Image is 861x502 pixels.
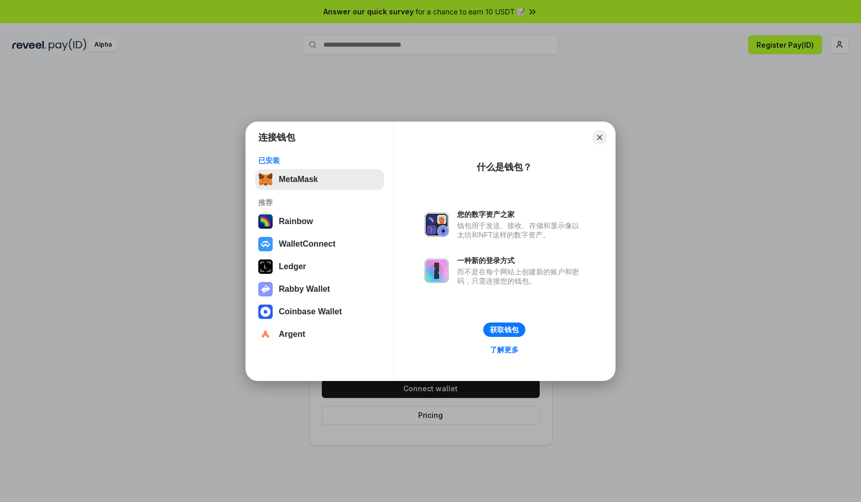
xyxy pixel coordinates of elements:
[477,161,532,173] div: 什么是钱包？
[258,214,273,229] img: svg+xml,%3Csvg%20width%3D%22120%22%20height%3D%22120%22%20viewBox%3D%220%200%20120%20120%22%20fil...
[490,345,519,354] div: 了解更多
[255,169,384,190] button: MetaMask
[255,234,384,254] button: WalletConnect
[258,259,273,274] img: svg+xml,%3Csvg%20xmlns%3D%22http%3A%2F%2Fwww.w3.org%2F2000%2Fsvg%22%20width%3D%2228%22%20height%3...
[279,330,305,339] div: Argent
[258,198,381,207] div: 推荐
[279,175,318,184] div: MetaMask
[255,211,384,232] button: Rainbow
[424,212,449,237] img: svg+xml,%3Csvg%20xmlns%3D%22http%3A%2F%2Fwww.w3.org%2F2000%2Fsvg%22%20fill%3D%22none%22%20viewBox...
[457,267,584,286] div: 而不是在每个网站上创建新的账户和密码，只需连接您的钱包。
[424,258,449,283] img: svg+xml,%3Csvg%20xmlns%3D%22http%3A%2F%2Fwww.w3.org%2F2000%2Fsvg%22%20fill%3D%22none%22%20viewBox...
[258,172,273,187] img: svg+xml,%3Csvg%20fill%3D%22none%22%20height%3D%2233%22%20viewBox%3D%220%200%2035%2033%22%20width%...
[258,156,381,165] div: 已安装
[255,279,384,299] button: Rabby Wallet
[490,325,519,334] div: 获取钱包
[592,130,607,145] button: Close
[255,324,384,345] button: Argent
[255,302,384,322] button: Coinbase Wallet
[258,327,273,342] img: svg+xml,%3Csvg%20width%3D%2228%22%20height%3D%2228%22%20viewBox%3D%220%200%2028%2028%22%20fill%3D...
[258,237,273,251] img: svg+xml,%3Csvg%20width%3D%2228%22%20height%3D%2228%22%20viewBox%3D%220%200%2028%2028%22%20fill%3D...
[279,262,306,271] div: Ledger
[258,305,273,319] img: svg+xml,%3Csvg%20width%3D%2228%22%20height%3D%2228%22%20viewBox%3D%220%200%2028%2028%22%20fill%3D...
[484,343,525,356] a: 了解更多
[255,256,384,277] button: Ledger
[483,323,525,337] button: 获取钱包
[457,256,584,265] div: 一种新的登录方式
[279,239,336,249] div: WalletConnect
[457,221,584,239] div: 钱包用于发送、接收、存储和显示像以太坊和NFT这样的数字资产。
[279,285,330,294] div: Rabby Wallet
[279,217,313,226] div: Rainbow
[457,210,584,219] div: 您的数字资产之家
[258,131,295,144] h1: 连接钱包
[279,307,342,316] div: Coinbase Wallet
[258,282,273,296] img: svg+xml,%3Csvg%20xmlns%3D%22http%3A%2F%2Fwww.w3.org%2F2000%2Fsvg%22%20fill%3D%22none%22%20viewBox...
